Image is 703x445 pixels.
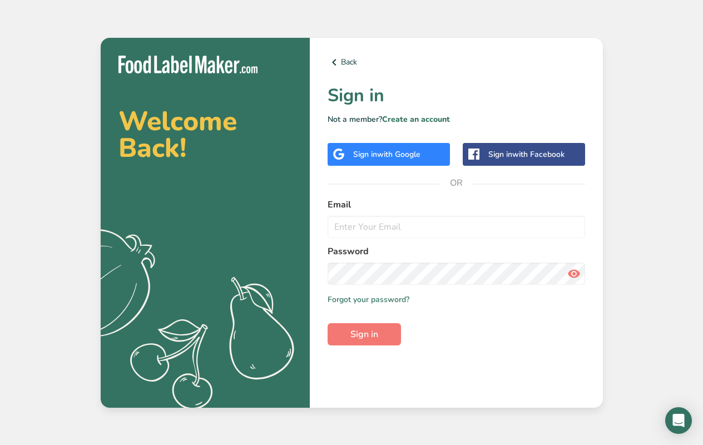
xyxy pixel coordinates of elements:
[377,149,420,160] span: with Google
[328,56,585,69] a: Back
[350,328,378,341] span: Sign in
[328,113,585,125] p: Not a member?
[118,56,258,74] img: Food Label Maker
[328,294,409,305] a: Forgot your password?
[382,114,450,125] a: Create an account
[488,149,565,160] div: Sign in
[665,407,692,434] div: Open Intercom Messenger
[328,216,585,238] input: Enter Your Email
[328,82,585,109] h1: Sign in
[328,323,401,345] button: Sign in
[328,245,585,258] label: Password
[328,198,585,211] label: Email
[118,108,292,161] h2: Welcome Back!
[439,166,473,200] span: OR
[353,149,420,160] div: Sign in
[512,149,565,160] span: with Facebook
